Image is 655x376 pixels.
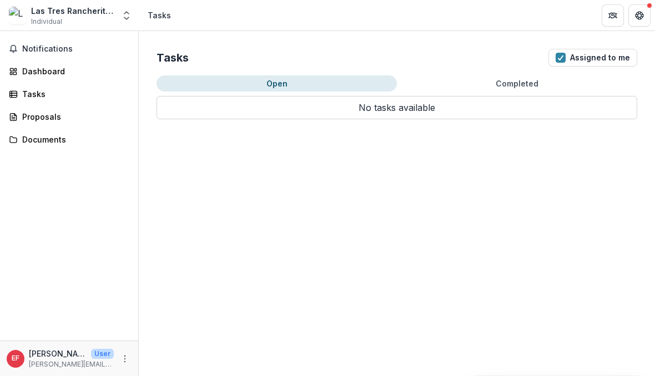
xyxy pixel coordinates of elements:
span: Individual [31,17,62,27]
button: Partners [602,4,624,27]
button: Open entity switcher [119,4,134,27]
div: Tasks [148,9,171,21]
nav: breadcrumb [143,7,175,23]
p: No tasks available [157,96,637,119]
div: Dashboard [22,65,125,77]
h2: Tasks [157,51,189,64]
button: Assigned to me [548,49,637,67]
div: Documents [22,134,125,145]
p: User [91,349,114,359]
button: Open [157,75,397,92]
a: Documents [4,130,134,149]
a: Dashboard [4,62,134,80]
div: Tasks [22,88,125,100]
button: More [118,352,132,365]
p: [PERSON_NAME] [29,348,87,359]
p: [PERSON_NAME][EMAIL_ADDRESS][PERSON_NAME][DOMAIN_NAME] [29,359,114,369]
div: Estela Flores [12,355,19,362]
button: Completed [397,75,637,92]
button: Notifications [4,40,134,58]
span: Notifications [22,44,129,54]
div: Las Tres Rancheritas inc. [31,5,114,17]
button: Get Help [628,4,651,27]
a: Proposals [4,108,134,126]
a: Tasks [4,85,134,103]
div: Proposals [22,111,125,123]
img: Las Tres Rancheritas inc. [9,7,27,24]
